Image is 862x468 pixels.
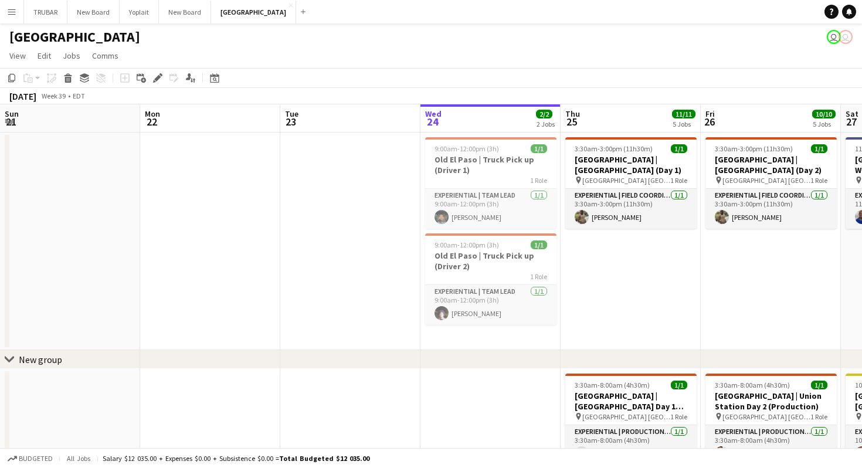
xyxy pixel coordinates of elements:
span: 27 [844,115,858,128]
span: Mon [145,108,160,119]
app-job-card: 3:30am-8:00am (4h30m)1/1[GEOGRAPHIC_DATA] | Union Station Day 2 (Production) [GEOGRAPHIC_DATA] [G... [705,374,837,465]
span: Edit [38,50,51,61]
span: 1/1 [811,144,827,153]
span: Tue [285,108,298,119]
span: Sat [846,108,858,119]
span: 1/1 [671,144,687,153]
app-card-role: Experiential | Team Lead1/19:00am-12:00pm (3h)[PERSON_NAME] [425,285,556,325]
div: EDT [73,91,85,100]
span: 2/2 [536,110,552,118]
a: Jobs [58,48,85,63]
span: Sun [5,108,19,119]
button: TRUBAR [24,1,67,23]
span: 25 [564,115,580,128]
h3: [GEOGRAPHIC_DATA] | [GEOGRAPHIC_DATA] (Day 2) [705,154,837,175]
app-card-role: Experiential | Field Coordinator1/13:30am-3:00pm (11h30m)[PERSON_NAME] [705,189,837,229]
span: Comms [92,50,118,61]
span: Fri [705,108,715,119]
span: All jobs [65,454,93,463]
span: 1 Role [670,412,687,421]
span: 24 [423,115,442,128]
app-card-role: Experiential | Production Assistant1/13:30am-8:00am (4h30m) [PERSON_NAME] [565,425,697,465]
span: [GEOGRAPHIC_DATA] [GEOGRAPHIC_DATA] [722,412,810,421]
button: Yoplait [120,1,159,23]
span: 1/1 [671,381,687,389]
app-job-card: 3:30am-3:00pm (11h30m)1/1[GEOGRAPHIC_DATA] | [GEOGRAPHIC_DATA] (Day 1) [GEOGRAPHIC_DATA] [GEOGRAP... [565,137,697,229]
app-job-card: 9:00am-12:00pm (3h)1/1Old El Paso | Truck Pick up (Driver 2)1 RoleExperiential | Team Lead1/19:00... [425,233,556,325]
button: New Board [67,1,120,23]
span: 26 [704,115,715,128]
span: Total Budgeted $12 035.00 [279,454,369,463]
h3: Old El Paso | Truck Pick up (Driver 2) [425,250,556,272]
span: 1/1 [531,240,547,249]
span: Week 39 [39,91,68,100]
a: Edit [33,48,56,63]
div: Salary $12 035.00 + Expenses $0.00 + Subsistence $0.00 = [103,454,369,463]
span: 3:30am-3:00pm (11h30m) [715,144,793,153]
span: View [9,50,26,61]
span: 22 [143,115,160,128]
div: [DATE] [9,90,36,102]
span: 11/11 [672,110,695,118]
span: 1 Role [670,176,687,185]
div: 5 Jobs [673,120,695,128]
span: 9:00am-12:00pm (3h) [435,144,499,153]
span: 1 Role [530,176,547,185]
app-job-card: 3:30am-3:00pm (11h30m)1/1[GEOGRAPHIC_DATA] | [GEOGRAPHIC_DATA] (Day 2) [GEOGRAPHIC_DATA] [GEOGRAP... [705,137,837,229]
span: 1/1 [811,381,827,389]
span: 9:00am-12:00pm (3h) [435,240,499,249]
span: 1 Role [810,176,827,185]
app-user-avatar: Jamaal Jemmott [827,30,841,44]
app-user-avatar: Jamaal Jemmott [839,30,853,44]
app-card-role: Experiential | Production Assistant1/13:30am-8:00am (4h30m)[PERSON_NAME] [705,425,837,465]
div: 2 Jobs [537,120,555,128]
button: New Board [159,1,211,23]
app-card-role: Experiential | Team Lead1/19:00am-12:00pm (3h)[PERSON_NAME] [425,189,556,229]
app-job-card: 9:00am-12:00pm (3h)1/1Old El Paso | Truck Pick up (Driver 1)1 RoleExperiential | Team Lead1/19:00... [425,137,556,229]
h3: [GEOGRAPHIC_DATA] | [GEOGRAPHIC_DATA] Day 1 Production) [565,391,697,412]
button: [GEOGRAPHIC_DATA] [211,1,296,23]
span: 21 [3,115,19,128]
span: [GEOGRAPHIC_DATA] [GEOGRAPHIC_DATA] [722,176,810,185]
span: 10/10 [812,110,836,118]
span: Jobs [63,50,80,61]
span: [GEOGRAPHIC_DATA] [GEOGRAPHIC_DATA] [582,412,670,421]
span: 1 Role [810,412,827,421]
span: Wed [425,108,442,119]
a: View [5,48,30,63]
span: Budgeted [19,455,53,463]
h1: [GEOGRAPHIC_DATA] [9,28,140,46]
app-job-card: 3:30am-8:00am (4h30m)1/1[GEOGRAPHIC_DATA] | [GEOGRAPHIC_DATA] Day 1 Production) [GEOGRAPHIC_DATA]... [565,374,697,465]
h3: [GEOGRAPHIC_DATA] | [GEOGRAPHIC_DATA] (Day 1) [565,154,697,175]
button: Budgeted [6,452,55,465]
span: [GEOGRAPHIC_DATA] [GEOGRAPHIC_DATA] [582,176,670,185]
span: 1 Role [530,272,547,281]
h3: [GEOGRAPHIC_DATA] | Union Station Day 2 (Production) [705,391,837,412]
span: 3:30am-3:00pm (11h30m) [575,144,653,153]
app-card-role: Experiential | Field Coordinator1/13:30am-3:00pm (11h30m)[PERSON_NAME] [565,189,697,229]
a: Comms [87,48,123,63]
span: 1/1 [531,144,547,153]
span: 3:30am-8:00am (4h30m) [715,381,790,389]
div: New group [19,354,62,365]
span: 3:30am-8:00am (4h30m) [575,381,650,389]
span: Thu [565,108,580,119]
h3: Old El Paso | Truck Pick up (Driver 1) [425,154,556,175]
span: 23 [283,115,298,128]
div: 5 Jobs [813,120,835,128]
